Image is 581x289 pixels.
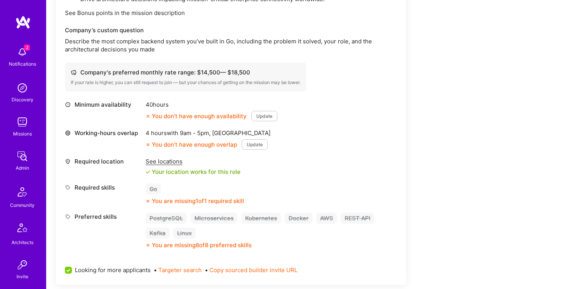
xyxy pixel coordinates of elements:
[65,214,71,220] i: icon Tag
[205,266,297,274] span: •
[158,266,202,274] button: Targeter search
[146,129,271,137] div: 4 hours with [GEOGRAPHIC_DATA]
[65,37,397,53] p: Describe the most complex backend system you’ve built in Go, including the problem it solved, you...
[146,140,237,149] div: You don’t have enough overlap
[15,45,30,60] img: bell
[71,69,76,75] i: icon Cash
[65,9,397,17] p: See Bonus points in the mission description
[13,220,32,238] img: Architects
[9,60,36,68] div: Notifications
[251,111,277,121] button: Update
[146,199,150,203] i: icon CloseOrange
[152,197,244,205] div: You are missing 1 of 1 required skill
[65,26,397,34] div: Company’s custom question
[75,266,151,274] span: Looking for more applicants
[71,68,300,76] div: Company's preferred monthly rate range: $ 14,500 — $ 18,500
[341,213,374,224] div: REST API
[146,157,241,165] div: See locations
[15,80,30,96] img: discovery
[242,139,268,150] button: Update
[65,130,71,136] i: icon World
[173,228,196,239] div: Linux
[65,101,142,109] div: Minimum availability
[15,15,31,29] img: logo
[12,238,33,246] div: Architects
[65,213,142,221] div: Preferred skills
[146,142,150,147] i: icon CloseOrange
[146,170,150,174] i: icon Check
[178,129,212,137] span: 9am - 5pm ,
[316,213,337,224] div: AWS
[285,213,312,224] div: Docker
[65,159,71,164] i: icon Location
[146,168,241,176] div: Your location works for this role
[146,183,161,195] div: Go
[146,101,277,109] div: 40 hours
[71,79,300,86] div: If your rate is higher, you can still request to join — but your chances of getting on the missio...
[146,213,187,224] div: PostgreSQL
[13,130,32,138] div: Missions
[24,45,30,51] span: 2
[15,114,30,130] img: teamwork
[146,243,150,248] i: icon CloseOrange
[154,266,202,274] span: •
[17,272,28,281] div: Invite
[65,157,142,165] div: Required location
[15,149,30,164] img: admin teamwork
[241,213,281,224] div: Kubernetes
[191,213,237,224] div: Microservices
[16,164,29,172] div: Admin
[10,201,35,209] div: Community
[65,185,71,190] i: icon Tag
[12,96,33,104] div: Discovery
[152,241,252,249] div: You are missing 8 of 8 preferred skills
[209,266,297,274] button: Copy sourced builder invite URL
[146,112,247,120] div: You don’t have enough availability
[146,228,169,239] div: Kafka
[15,257,30,272] img: Invite
[13,183,32,201] img: Community
[65,183,142,192] div: Required skills
[65,129,142,137] div: Working-hours overlap
[146,114,150,119] i: icon CloseOrange
[65,102,71,107] i: icon Clock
